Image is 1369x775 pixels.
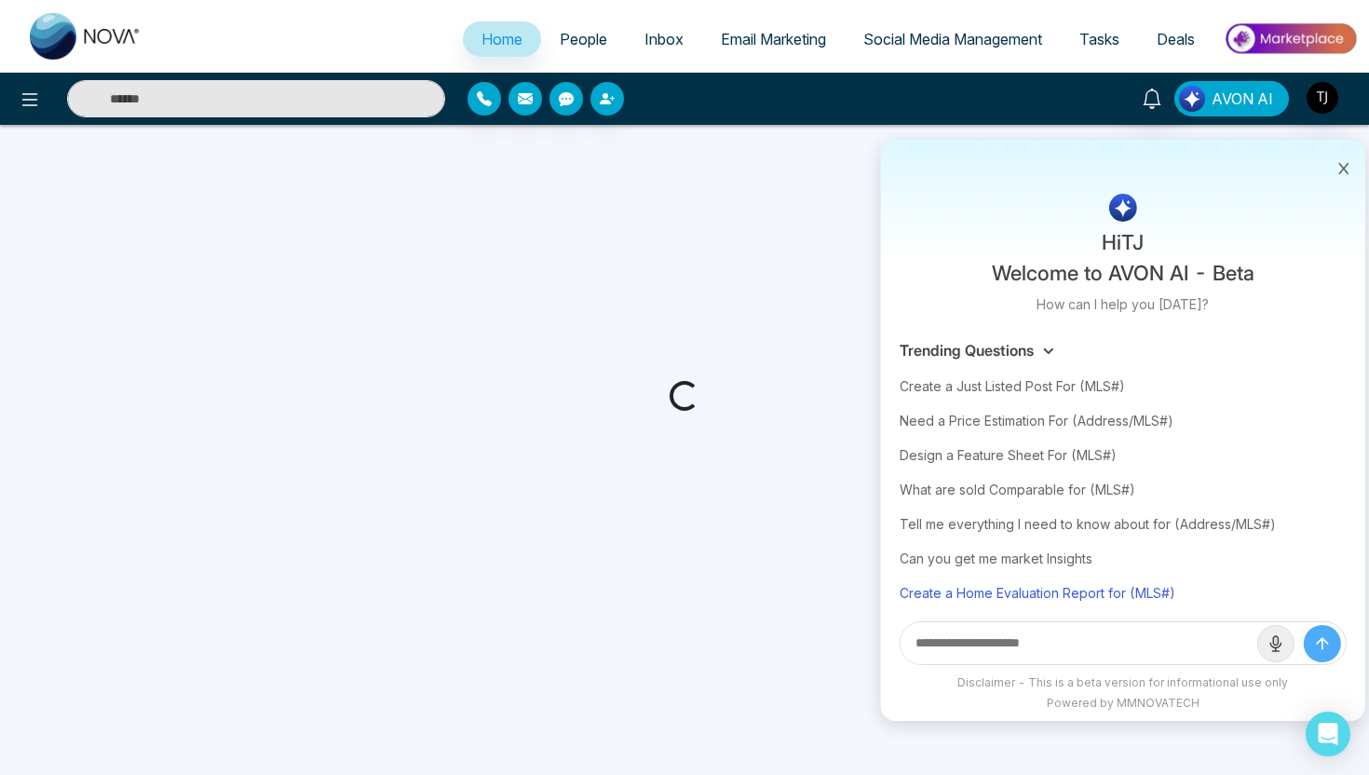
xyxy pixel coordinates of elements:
[900,369,1347,403] div: Create a Just Listed Post For (MLS#)
[900,541,1347,576] div: Can you get me market Insights
[1061,21,1138,57] a: Tasks
[541,21,626,57] a: People
[863,30,1042,48] span: Social Media Management
[992,227,1254,289] p: Hi TJ Welcome to AVON AI - Beta
[900,610,1347,645] div: Create a Festival Flyer
[900,472,1347,507] div: What are sold Comparable for (MLS#)
[560,30,607,48] span: People
[481,30,522,48] span: Home
[900,403,1347,438] div: Need a Price Estimation For (Address/MLS#)
[900,342,1034,360] h3: Trending Questions
[1306,712,1350,756] div: Open Intercom Messenger
[463,21,541,57] a: Home
[845,21,1061,57] a: Social Media Management
[890,674,1356,691] div: Disclaimer - This is a beta version for informational use only
[1138,21,1213,57] a: Deals
[626,21,702,57] a: Inbox
[900,507,1347,541] div: Tell me everything I need to know about for (Address/MLS#)
[890,695,1356,712] div: Powered by MMNOVATECH
[702,21,845,57] a: Email Marketing
[1109,194,1137,222] img: AI Logo
[1157,30,1195,48] span: Deals
[1179,86,1205,112] img: Lead Flow
[1037,294,1209,314] p: How can I help you [DATE]?
[1223,18,1358,60] img: Market-place.gif
[30,13,142,60] img: Nova CRM Logo
[1174,81,1289,116] button: AVON AI
[644,30,684,48] span: Inbox
[721,30,826,48] span: Email Marketing
[900,438,1347,472] div: Design a Feature Sheet For (MLS#)
[1212,88,1273,110] span: AVON AI
[1079,30,1119,48] span: Tasks
[900,576,1347,610] div: Create a Home Evaluation Report for (MLS#)
[1307,82,1338,114] img: User Avatar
